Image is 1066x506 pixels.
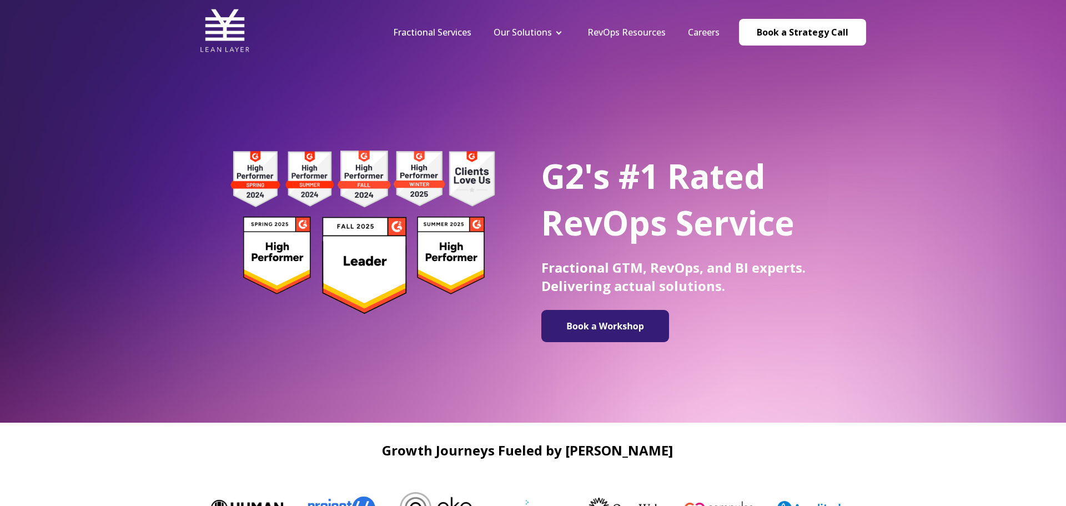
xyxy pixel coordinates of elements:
[200,443,855,458] h2: Growth Journeys Fueled by [PERSON_NAME]
[541,153,795,246] span: G2's #1 Rated RevOps Service
[541,258,806,295] span: Fractional GTM, RevOps, and BI experts. Delivering actual solutions.
[393,26,471,38] a: Fractional Services
[739,19,866,46] a: Book a Strategy Call
[211,147,514,317] img: g2 badges
[587,26,666,38] a: RevOps Resources
[547,314,663,338] img: Book a Workshop
[200,6,250,56] img: Lean Layer Logo
[494,26,552,38] a: Our Solutions
[688,26,720,38] a: Careers
[382,26,731,38] div: Navigation Menu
